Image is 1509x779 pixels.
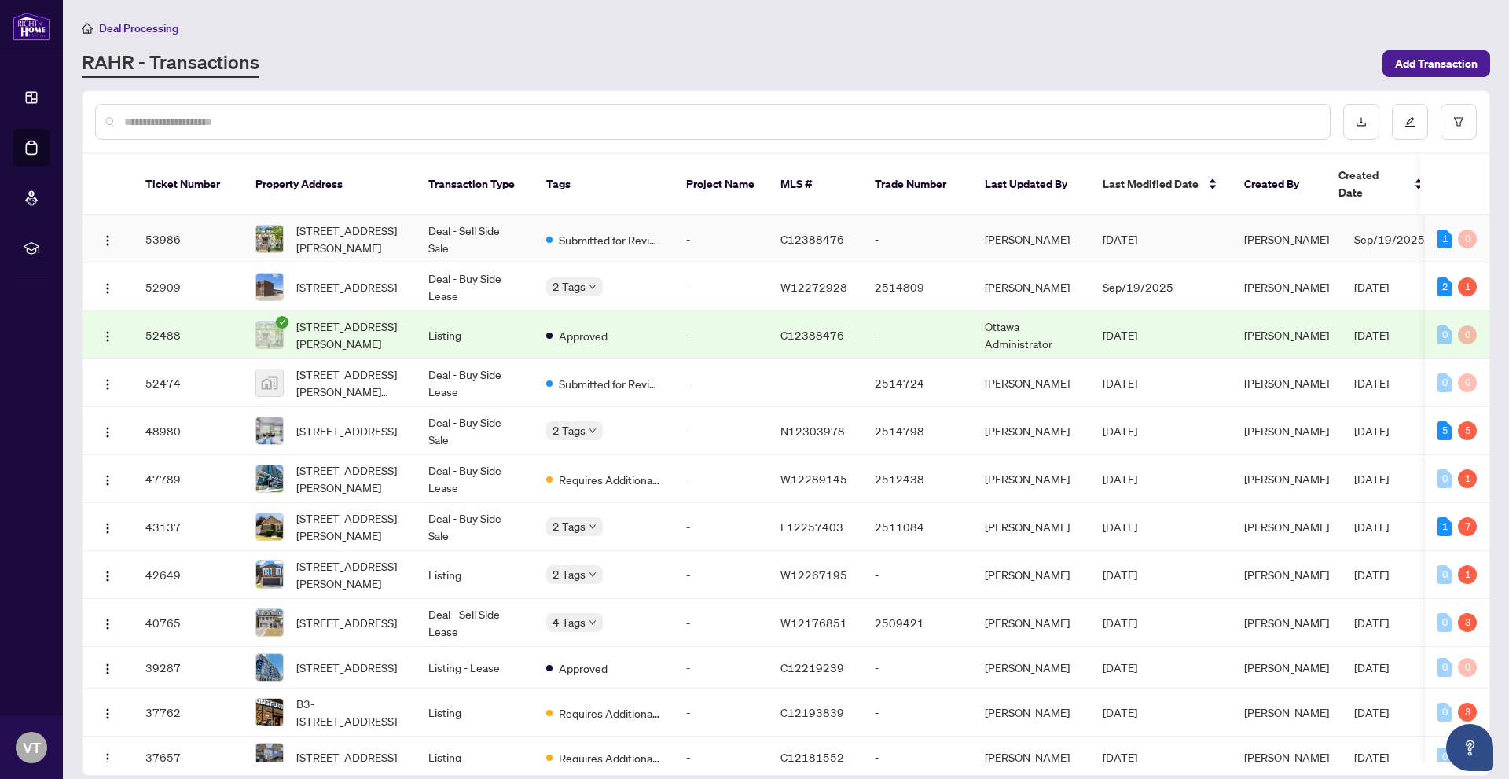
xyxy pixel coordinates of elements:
span: Deal Processing [99,21,178,35]
td: - [674,737,768,778]
img: thumbnail-img [256,465,283,492]
div: 1 [1458,565,1477,584]
th: Property Address [243,154,416,215]
button: filter [1441,104,1477,140]
span: [DATE] [1354,280,1389,294]
span: W12289145 [780,472,847,486]
span: Requires Additional Docs [559,749,661,766]
td: Deal - Buy Side Lease [416,455,534,503]
span: [STREET_ADDRESS][PERSON_NAME] [296,461,403,496]
span: [DATE] [1354,660,1389,674]
td: 2514724 [862,359,972,407]
td: [PERSON_NAME] [972,647,1090,689]
div: 0 [1437,613,1452,632]
div: 0 [1437,703,1452,722]
td: Deal - Buy Side Sale [416,503,534,551]
div: 0 [1458,325,1477,344]
td: 52488 [133,311,243,359]
td: [PERSON_NAME] [972,737,1090,778]
div: 0 [1437,658,1452,677]
td: [PERSON_NAME] [972,359,1090,407]
span: down [589,427,597,435]
th: Last Updated By [972,154,1090,215]
img: Logo [101,618,114,630]
td: 43137 [133,503,243,551]
th: Last Modified Date [1090,154,1232,215]
td: 39287 [133,647,243,689]
span: [DATE] [1354,328,1389,342]
span: C12388476 [780,328,844,342]
th: Transaction Type [416,154,534,215]
th: Ticket Number [133,154,243,215]
span: [DATE] [1354,520,1389,534]
span: [DATE] [1103,472,1137,486]
div: 0 [1437,748,1452,766]
span: Requires Additional Docs [559,471,661,488]
td: 52474 [133,359,243,407]
button: Add Transaction [1382,50,1490,77]
button: Logo [95,418,120,443]
span: [DATE] [1103,328,1137,342]
span: [PERSON_NAME] [1244,568,1329,582]
button: download [1343,104,1379,140]
td: Deal - Sell Side Lease [416,599,534,647]
div: 0 [1437,565,1452,584]
div: 0 [1458,230,1477,248]
img: thumbnail-img [256,226,283,252]
span: W12272928 [780,280,847,294]
span: 4 Tags [553,613,586,631]
button: Logo [95,655,120,680]
span: 2 Tags [553,517,586,535]
span: [DATE] [1354,705,1389,719]
td: - [862,647,972,689]
td: - [862,737,972,778]
span: E12257403 [780,520,843,534]
img: Logo [101,282,114,295]
button: edit [1392,104,1428,140]
td: 42649 [133,551,243,599]
img: Logo [101,522,114,535]
span: [PERSON_NAME] [1244,376,1329,390]
button: Open asap [1446,724,1493,771]
td: Listing [416,311,534,359]
span: [PERSON_NAME] [1244,615,1329,630]
span: down [589,571,597,579]
div: 5 [1458,421,1477,440]
div: 1 [1458,277,1477,296]
img: Logo [101,570,114,582]
button: Logo [95,322,120,347]
img: Logo [101,474,114,487]
td: [PERSON_NAME] [972,551,1090,599]
img: thumbnail-img [256,561,283,588]
span: down [589,283,597,291]
img: thumbnail-img [256,322,283,348]
th: Created By [1232,154,1326,215]
span: [STREET_ADDRESS] [296,278,397,296]
td: 53986 [133,215,243,263]
img: thumbnail-img [256,699,283,726]
span: edit [1404,116,1415,127]
th: Tags [534,154,674,215]
span: Approved [559,327,608,344]
td: - [674,647,768,689]
span: Requires Additional Docs [559,704,661,722]
span: Submitted for Review [559,375,661,392]
td: 2514809 [862,263,972,311]
div: 0 [1437,325,1452,344]
span: [DATE] [1354,750,1389,764]
td: [PERSON_NAME] [972,215,1090,263]
td: 52909 [133,263,243,311]
span: [STREET_ADDRESS][PERSON_NAME] [296,509,403,544]
span: VT [23,737,41,759]
td: Listing [416,689,534,737]
td: Deal - Buy Side Lease [416,263,534,311]
span: B3-[STREET_ADDRESS] [296,695,403,729]
div: 3 [1458,613,1477,632]
span: [DATE] [1354,472,1389,486]
span: Sep/19/2025 [1354,232,1425,246]
td: 47789 [133,455,243,503]
span: C12388476 [780,232,844,246]
td: 37762 [133,689,243,737]
td: Listing [416,551,534,599]
td: - [674,407,768,455]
